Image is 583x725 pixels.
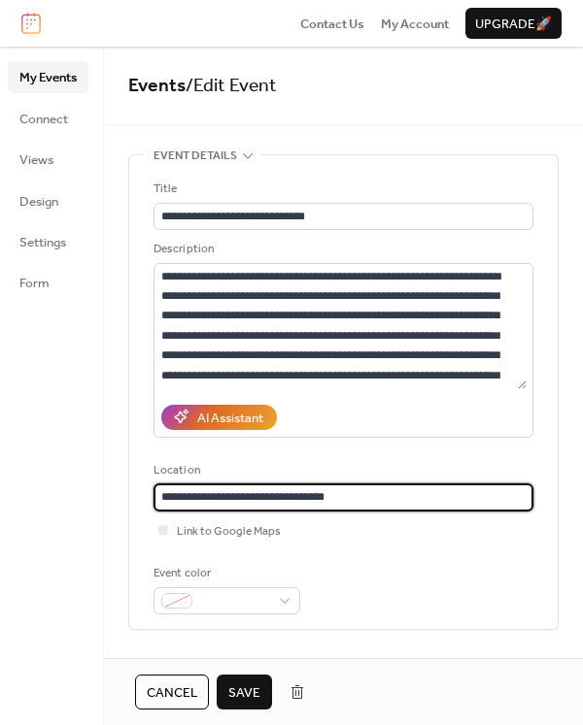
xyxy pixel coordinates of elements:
[161,405,277,430] button: AI Assistant
[381,15,449,34] span: My Account
[186,68,277,104] span: / Edit Event
[8,267,88,298] a: Form
[197,409,263,428] div: AI Assistant
[128,68,186,104] a: Events
[135,675,209,709] button: Cancel
[19,110,68,129] span: Connect
[300,14,364,33] a: Contact Us
[154,653,236,673] span: Date and time
[381,14,449,33] a: My Account
[154,461,530,480] div: Location
[19,150,53,170] span: Views
[154,564,296,583] div: Event color
[8,61,88,92] a: My Events
[19,192,58,212] span: Design
[300,15,364,34] span: Contact Us
[465,8,562,39] button: Upgrade🚀
[154,180,530,199] div: Title
[217,675,272,709] button: Save
[154,240,530,259] div: Description
[19,233,66,252] span: Settings
[475,15,552,34] span: Upgrade 🚀
[154,147,237,166] span: Event details
[8,185,88,216] a: Design
[21,13,41,34] img: logo
[8,226,88,257] a: Settings
[19,68,77,87] span: My Events
[177,522,281,542] span: Link to Google Maps
[228,683,260,703] span: Save
[147,683,197,703] span: Cancel
[8,144,88,175] a: Views
[8,103,88,134] a: Connect
[19,274,50,293] span: Form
